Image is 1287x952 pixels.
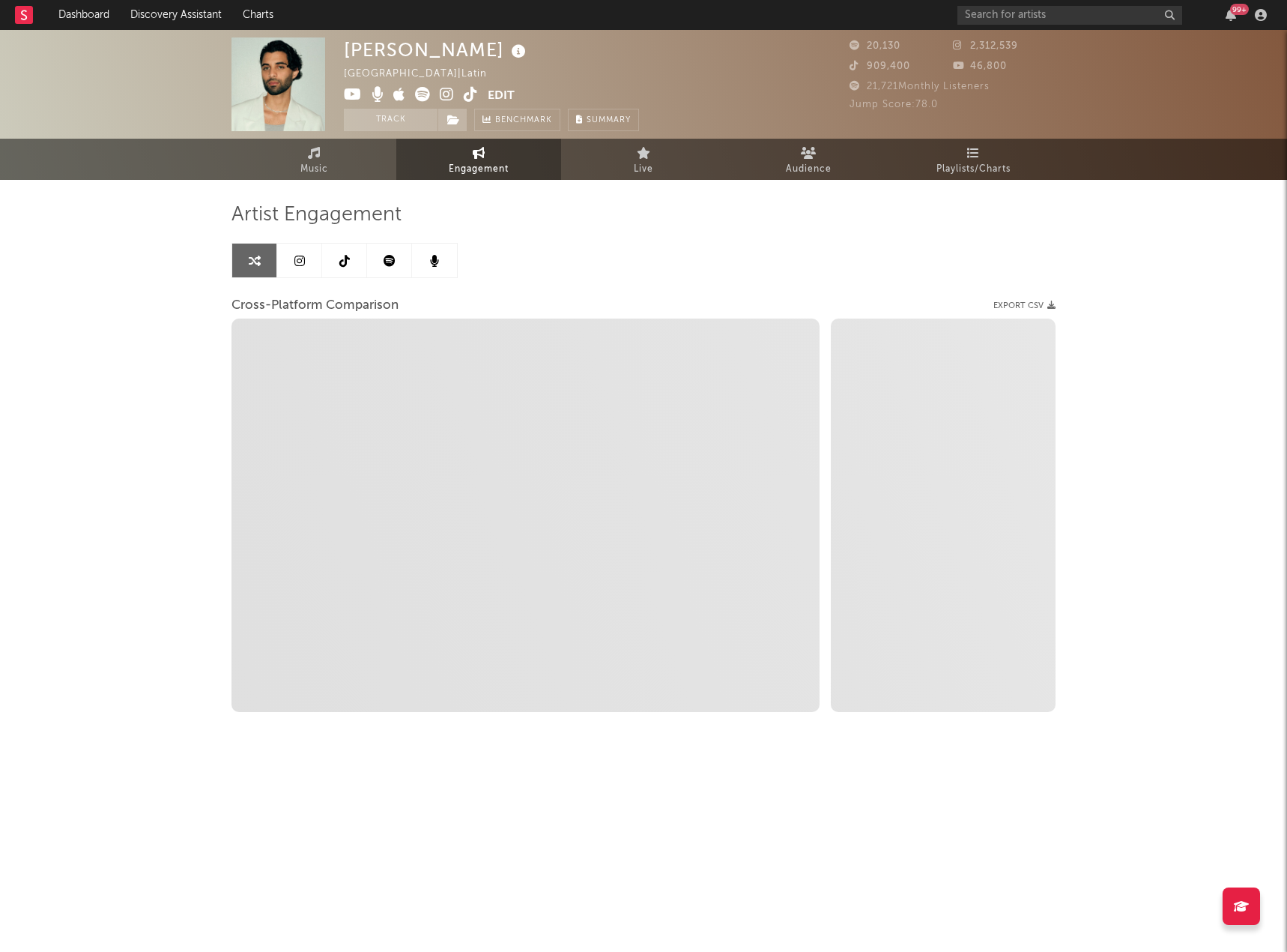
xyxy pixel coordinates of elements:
span: 20,130 [850,41,900,51]
button: Edit [488,87,515,106]
input: Search for artists [957,6,1182,25]
button: Track [344,109,437,131]
span: Summary [587,116,631,124]
span: 2,312,539 [953,41,1018,51]
a: Benchmark [474,109,560,131]
button: Summary [568,109,639,131]
span: 909,400 [850,61,910,71]
button: Export CSV [993,301,1056,310]
span: Live [634,160,653,178]
span: Audience [786,160,832,178]
span: Engagement [449,160,509,178]
a: Audience [726,139,891,180]
a: Playlists/Charts [891,139,1056,180]
button: 99+ [1226,9,1236,21]
span: Artist Engagement [231,206,402,224]
span: 21,721 Monthly Listeners [850,82,990,91]
div: [GEOGRAPHIC_DATA] | Latin [344,65,504,83]
span: Music [300,160,328,178]
span: Jump Score: 78.0 [850,100,938,109]
div: [PERSON_NAME] [344,37,530,62]
a: Live [561,139,726,180]
span: Cross-Platform Comparison [231,297,399,315]
a: Music [231,139,396,180]
span: 46,800 [953,61,1007,71]
div: 99 + [1230,4,1249,15]
span: Playlists/Charts [936,160,1011,178]
span: Benchmark [495,112,552,130]
a: Engagement [396,139,561,180]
